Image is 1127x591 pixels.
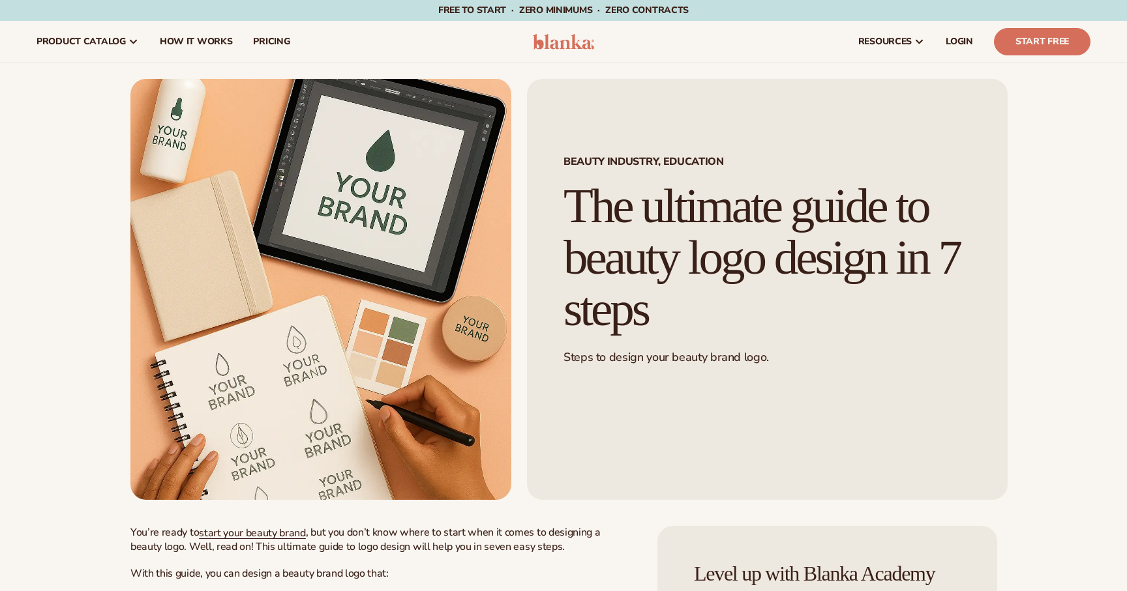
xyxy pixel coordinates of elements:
[130,79,511,500] img: Flat lay on a peach backdrop showing a tablet with a ‘Your Brand’ logo, a pump bottle labeled ‘Yo...
[130,525,600,554] span: , but you don’t know where to start when it comes to designing a beauty logo. Well, read on! This...
[533,34,595,50] img: logo
[994,28,1090,55] a: Start Free
[253,36,290,47] span: pricing
[130,525,199,540] span: You’re ready to
[37,36,126,47] span: product catalog
[946,36,973,47] span: LOGIN
[563,349,769,365] span: Steps to design your beauty brand logo.
[438,4,689,16] span: Free to start · ZERO minimums · ZERO contracts
[694,562,961,585] h4: Level up with Blanka Academy
[848,21,935,63] a: resources
[563,180,971,334] h1: The ultimate guide to beauty logo design in 7 steps
[199,526,306,540] a: start your beauty brand
[563,156,971,167] span: Beauty Industry, Education
[149,21,243,63] a: How It Works
[160,36,233,47] span: How It Works
[243,21,300,63] a: pricing
[858,36,912,47] span: resources
[935,21,984,63] a: LOGIN
[26,21,149,63] a: product catalog
[130,566,389,581] span: With this guide, you can design a beauty brand logo that:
